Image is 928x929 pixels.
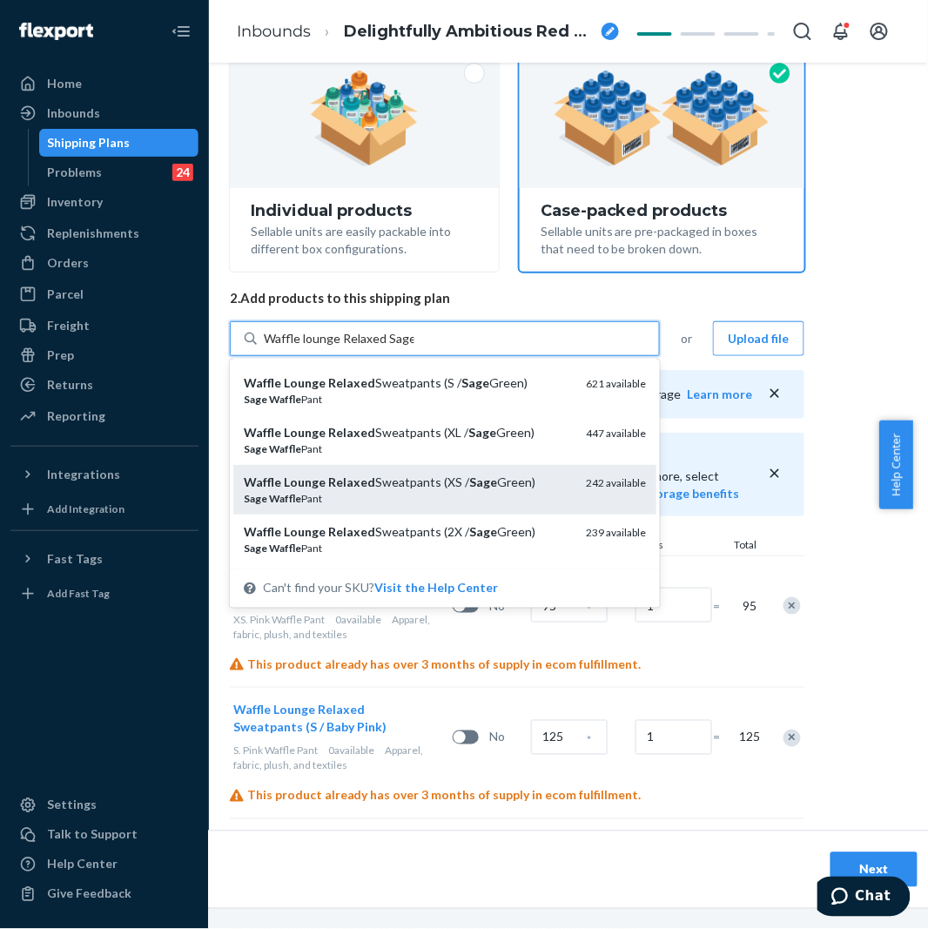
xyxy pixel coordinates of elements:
em: Lounge [284,524,326,539]
span: S. Pink Waffle Pant [233,744,318,757]
div: Replenishments [47,225,139,242]
button: close [766,465,783,483]
em: Waffle [244,375,281,390]
input: Number of boxes [635,588,712,623]
div: Pant [244,541,572,555]
a: Inbounds [10,99,198,127]
div: Sweatpants (XS / Green) [244,474,572,491]
div: Home [47,75,82,92]
span: = [714,597,731,615]
div: Sweatpants (2X / Green) [244,523,572,541]
div: Freight [47,317,90,334]
button: Learn more [687,386,752,403]
div: 24 [172,164,193,181]
span: = [714,729,731,746]
em: Relaxed [328,475,375,489]
button: Upload file [713,321,804,356]
a: Replenishments [10,219,198,247]
button: Open notifications [824,14,858,49]
div: Sweatpants (XL / Green) [244,424,572,441]
div: Reporting [47,407,105,425]
em: Waffle [269,393,301,406]
a: Returns [10,371,198,399]
input: Number of boxes [635,720,712,755]
button: Help Center [879,421,913,509]
div: Remove Item [783,597,801,615]
ol: breadcrumbs [223,6,633,57]
a: Settings [10,791,198,819]
div: This product already has over 3 months of supply in ecom fulfillment. [230,787,804,804]
button: close [766,385,783,403]
div: Problems [48,164,103,181]
a: Add Integration [10,495,198,523]
em: Sage [468,425,496,440]
em: Relaxed [328,375,375,390]
div: Integrations [47,466,120,483]
a: Shipping Plans [39,129,199,157]
span: 0 available [328,744,374,757]
em: Sage [244,393,267,406]
span: 95 [740,597,757,615]
div: Returns [47,376,93,394]
button: Close Navigation [164,14,198,49]
a: Prep [10,341,198,369]
div: Shipping Plans [48,134,131,151]
em: Sage [244,492,267,505]
button: Waffle Lounge RelaxedSweatpants (M /SageGreen)Sage WafflePant1067 availableWaffle Lounge RelaxedS... [374,580,498,597]
span: 621 available [586,377,646,390]
div: Pant [244,491,572,506]
div: Pant [244,441,572,456]
em: Waffle [244,524,281,539]
em: Lounge [284,375,326,390]
div: Settings [47,797,97,814]
button: Open Search Box [785,14,820,49]
em: Lounge [284,425,326,440]
div: Orders [47,254,89,272]
div: Remove Item [783,730,801,747]
span: 2. Add products to this shipping plan [230,289,804,307]
button: Waffle Lounge Relaxed Sweatpants (S / Baby Pink) [233,702,432,737]
em: Waffle [244,475,281,489]
em: Sage [244,442,267,455]
span: 0 available [335,613,381,626]
span: No [489,729,524,746]
em: Relaxed [328,425,375,440]
div: Fast Tags [47,550,103,568]
em: Sage [469,524,497,539]
div: Talk to Support [47,826,138,844]
iframe: Opens a widget where you can chat to one of our agents [817,877,911,920]
span: 125 [740,729,757,746]
div: Parcel [47,286,84,303]
div: Sellable units are easily packable into different box configurations. [251,219,478,258]
button: Integrations [10,461,198,488]
span: 239 available [586,526,646,539]
input: Case Quantity [531,720,608,755]
button: Give Feedback [10,880,198,908]
img: case-pack.59cecea509d18c883b923b81aeac6d0b.png [554,71,770,166]
a: Add Fast Tag [10,580,198,608]
button: Open account menu [862,14,897,49]
span: Waffle Lounge Relaxed Sweatpants (S / Baby Pink) [233,703,387,735]
div: Individual products [251,202,478,219]
a: Problems24 [39,158,199,186]
button: Talk to Support [10,821,198,849]
a: Inventory [10,188,198,216]
em: Waffle [269,542,301,555]
div: Sellable units are pre-packaged in boxes that need to be broken down. [541,219,783,258]
div: This product already has over 3 months of supply in ecom fulfillment. [230,656,804,673]
span: Can't find your SKU? [263,580,498,597]
img: Flexport logo [19,23,93,40]
div: Add Fast Tag [47,586,110,601]
em: Relaxed [328,524,375,539]
em: Sage [244,542,267,555]
span: 242 available [586,476,646,489]
div: Sweatpants (S / Green) [244,374,572,392]
em: Sage [461,375,489,390]
span: or [681,330,692,347]
em: Waffle [244,425,281,440]
em: Waffle [269,442,301,455]
div: Add Integration [47,502,124,516]
a: Orders [10,249,198,277]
